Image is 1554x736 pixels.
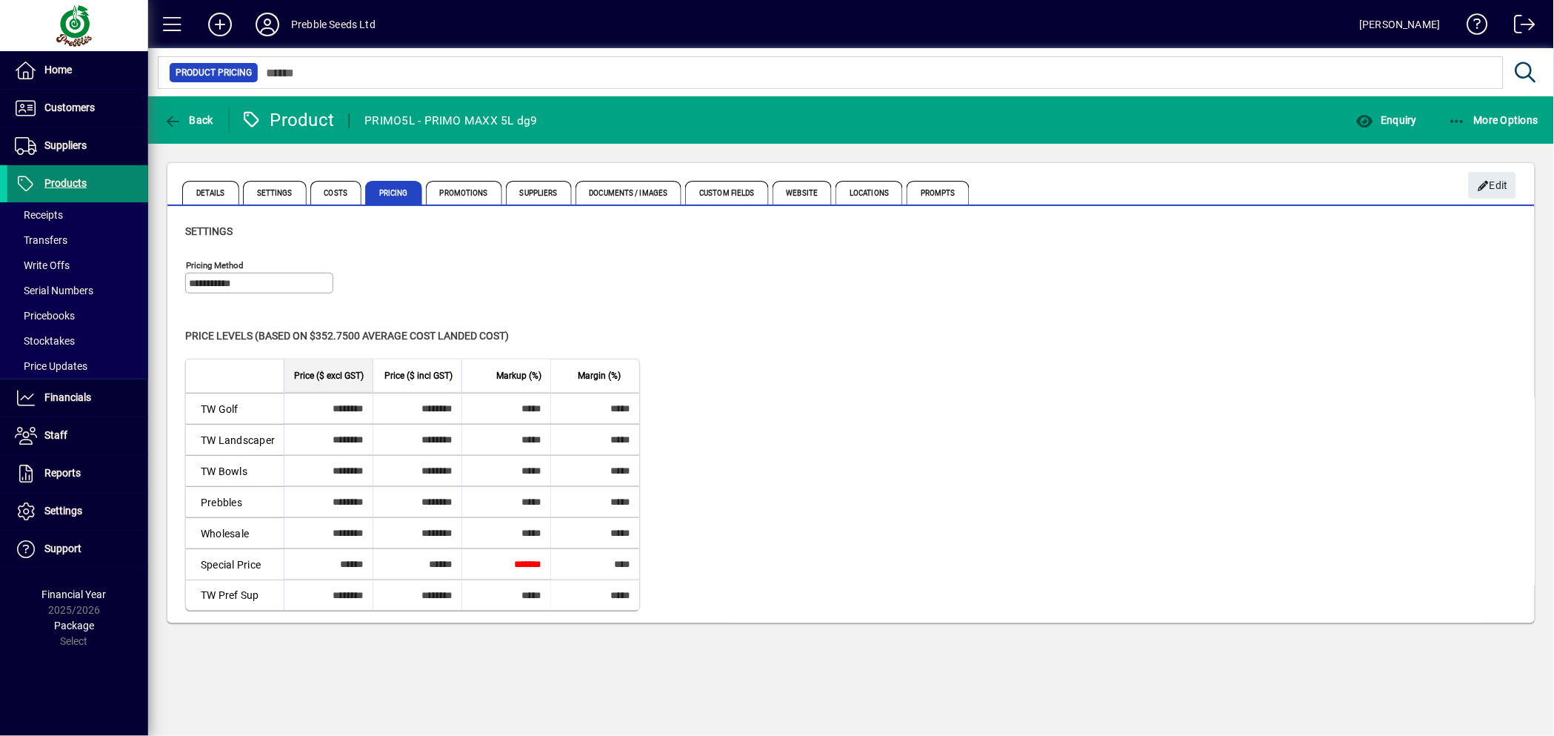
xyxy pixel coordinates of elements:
span: Locations [836,181,903,205]
span: Transfers [15,234,67,246]
span: Price levels (based on $352.7500 Average cost landed cost) [185,330,509,342]
span: Products [44,177,87,189]
div: [PERSON_NAME] [1360,13,1441,36]
span: Home [44,64,72,76]
a: Settings [7,493,148,530]
td: TW Bowls [186,455,284,486]
button: Enquiry [1352,107,1421,133]
span: Serial Numbers [15,285,93,296]
td: TW Golf [186,393,284,424]
span: Details [182,181,239,205]
span: Markup (%) [496,368,541,384]
span: Costs [310,181,362,205]
span: Promotions [426,181,502,205]
span: Product Pricing [176,65,252,80]
a: Receipts [7,202,148,228]
a: Write Offs [7,253,148,278]
span: Custom Fields [685,181,768,205]
span: Price ($ excl GST) [294,368,364,384]
span: Write Offs [15,259,70,271]
td: TW Pref Sup [186,580,284,610]
span: Edit [1477,173,1509,198]
a: Price Updates [7,354,148,379]
span: Financial Year [42,589,107,600]
span: Settings [185,225,233,237]
button: Profile [244,11,291,38]
a: Support [7,531,148,568]
span: Settings [243,181,307,205]
span: Suppliers [506,181,572,205]
app-page-header-button: Back [148,107,230,133]
span: More Options [1449,114,1539,126]
span: Back [164,114,213,126]
span: Price ($ incl GST) [384,368,453,384]
span: Reports [44,467,81,479]
button: Add [196,11,244,38]
span: Prompts [907,181,970,205]
a: Pricebooks [7,303,148,328]
button: Back [160,107,217,133]
span: Documents / Images [576,181,682,205]
span: Pricing [365,181,422,205]
span: Enquiry [1355,114,1417,126]
span: Pricebooks [15,310,75,322]
span: Settings [44,505,82,517]
span: Staff [44,429,67,441]
div: Prebble Seeds Ltd [291,13,376,36]
a: Financials [7,379,148,417]
div: PRIMO5L - PRIMO MAXX 5L dg9 [364,109,538,133]
span: Package [54,620,94,631]
span: Suppliers [44,139,87,151]
a: Logout [1503,3,1535,51]
td: Prebbles [186,486,284,517]
td: Wholesale [186,517,284,548]
span: Website [773,181,833,205]
td: Special Price [186,548,284,580]
a: Transfers [7,228,148,253]
span: Financials [44,391,91,403]
button: More Options [1445,107,1543,133]
span: Support [44,543,81,554]
div: Product [241,108,335,132]
a: Stocktakes [7,328,148,354]
span: Customers [44,102,95,113]
mat-label: Pricing method [186,260,244,271]
a: Knowledge Base [1455,3,1488,51]
span: Receipts [15,209,63,221]
a: Staff [7,417,148,454]
button: Edit [1469,172,1516,199]
a: Home [7,52,148,89]
a: Serial Numbers [7,278,148,303]
a: Customers [7,90,148,127]
a: Suppliers [7,127,148,165]
span: Stocktakes [15,335,75,347]
td: TW Landscaper [186,424,284,455]
a: Reports [7,455,148,492]
span: Margin (%) [578,368,621,384]
span: Price Updates [15,360,87,372]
